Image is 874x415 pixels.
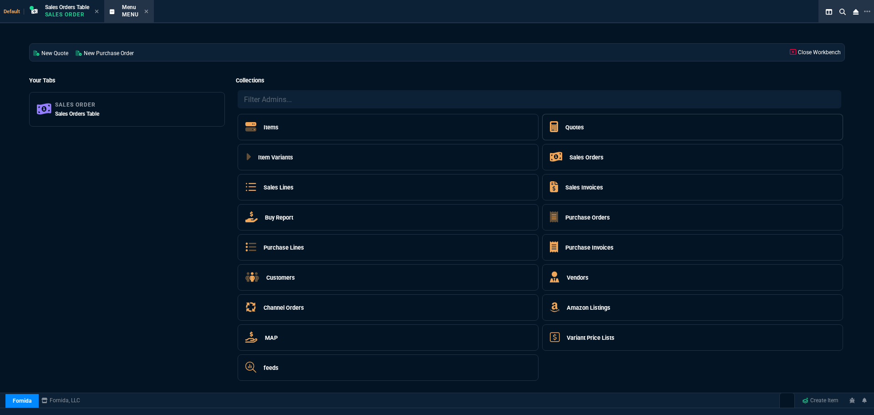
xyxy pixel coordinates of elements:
[264,303,304,312] h5: Channel Orders
[565,213,610,222] h5: Purchase Orders
[265,333,278,342] h5: MAP
[30,44,72,61] a: New Quote
[45,4,89,10] span: Sales Orders Table
[29,76,225,85] h5: Your Tabs
[567,333,615,342] h5: Variant Price Lists
[236,76,845,85] h5: Collections
[265,213,293,222] h5: Buy Report
[822,6,836,17] nx-icon: Split Panels
[786,44,844,61] a: Close Workbench
[264,123,279,132] h5: Items
[55,101,99,108] p: Sales Order
[264,183,294,192] h5: Sales Lines
[122,4,136,10] span: Menu
[258,153,293,162] h5: Item Variants
[55,111,99,117] span: Sales Orders Table
[238,90,841,108] input: Filter Admins...
[567,273,589,282] h5: Vendors
[864,7,870,16] nx-icon: Open New Tab
[859,393,871,408] a: Notifications
[264,364,279,372] h5: feeds
[4,9,24,15] span: Default
[565,243,614,252] h5: Purchase Invoices
[798,394,842,407] a: Create Item
[569,153,604,162] h5: Sales Orders
[144,8,148,15] nx-icon: Close Tab
[122,11,139,18] p: Menu
[846,393,859,408] a: REPORT A BUG
[266,273,295,282] h5: Customers
[264,243,304,252] h5: Purchase Lines
[567,303,610,312] h5: Amazon Listings
[5,394,39,408] a: Fornida
[565,123,584,132] h5: Quotes
[836,6,849,17] nx-icon: Search
[565,183,603,192] h5: Sales Invoices
[39,396,83,405] a: msbcCompanyName
[95,8,99,15] nx-icon: Close Tab
[45,11,89,18] p: Sales Order
[72,44,137,61] a: New Purchase Order
[849,6,862,17] nx-icon: Close Workbench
